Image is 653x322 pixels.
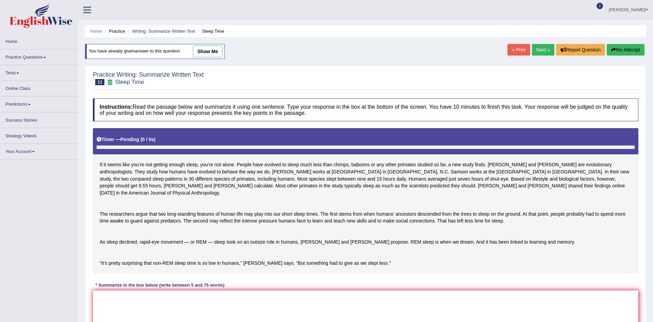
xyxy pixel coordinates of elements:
a: Home [0,34,78,47]
span: 11 [95,79,104,85]
a: Strategy Videos [0,128,78,141]
h4: Read the passage below and summarize it using one sentence. Type your response in the box at the ... [93,98,638,121]
h2: Practice Writing: Summarize Written Text [93,72,204,85]
a: « Prev [507,44,530,56]
button: Re-Attempt [607,44,644,56]
a: Home [90,29,102,34]
button: Report Question [556,44,605,56]
a: Next » [532,44,554,56]
b: 0 / 0s [142,137,154,142]
div: You have already given answer to this question [85,44,225,59]
span: 2 [597,3,603,9]
small: Sleep Time [115,79,144,85]
small: Exam occurring question [106,79,113,86]
div: * Summarize in the box below (write between 5 and 75 words) [93,282,227,288]
a: show me [193,46,222,57]
b: Pending [120,137,139,142]
a: Your Account [0,144,78,157]
a: Success Stories [0,112,78,126]
b: ) [154,137,156,142]
h5: Timer — [97,137,155,142]
a: Tests [0,65,78,78]
a: Online Class [0,81,78,94]
a: Practice Questions [0,49,78,63]
a: Predictions [0,96,78,110]
a: Writing: Summarize Written Text [132,29,195,34]
li: Sleep Time [196,28,224,34]
li: Practice [103,28,125,34]
b: Instructions: [100,104,133,110]
b: ( [140,137,142,142]
div: If it seems like you’re not getting enough sleep, you’re not alone. People have evolved to sleep ... [93,128,638,273]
